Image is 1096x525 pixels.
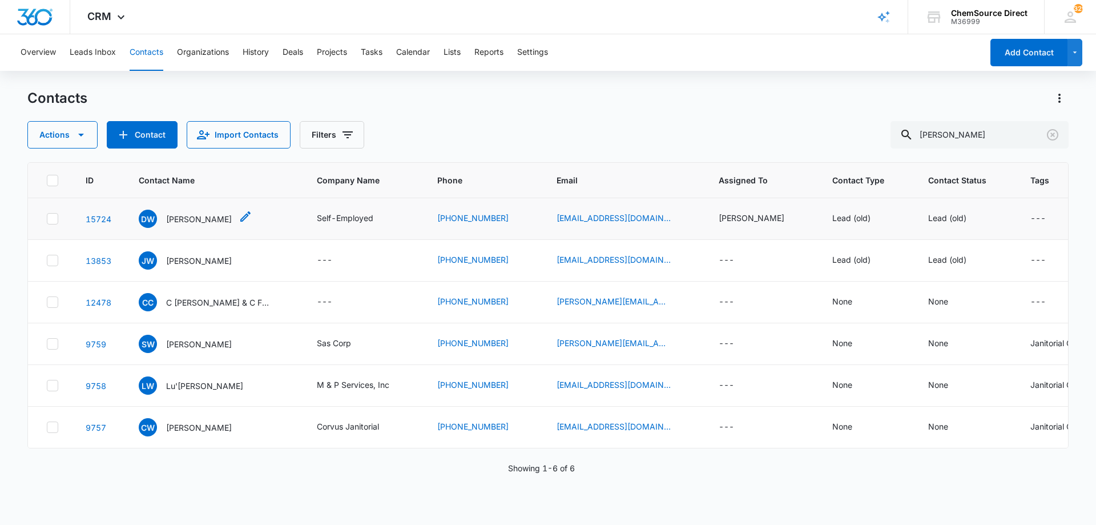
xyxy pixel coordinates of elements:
[1030,254,1046,267] div: ---
[396,34,430,71] button: Calendar
[27,121,98,149] button: Actions
[437,420,509,432] a: [PHONE_NUMBER]
[1030,212,1046,226] div: ---
[928,254,966,266] div: Lead (old)
[557,295,671,307] a: [PERSON_NAME][EMAIL_ADDRESS][DOMAIN_NAME]
[139,418,157,436] span: CW
[177,34,229,71] button: Organizations
[139,293,157,311] span: CC
[1030,254,1066,267] div: Tags - - Select to Edit Field
[557,337,691,351] div: Email - sharon.weaver@sas.com - Select to Edit Field
[557,420,671,432] a: [EMAIL_ADDRESS][DOMAIN_NAME]
[317,295,332,309] div: ---
[437,420,529,434] div: Phone - (704) 424-1121 - Select to Edit Field
[317,212,394,226] div: Company Name - Self-Employed - Select to Edit Field
[187,121,291,149] button: Import Contacts
[317,420,379,432] div: Corvus Janitorial
[139,210,252,228] div: Contact Name - Dennis Weaver - Select to Edit Field
[1030,295,1066,309] div: Tags - - Select to Edit Field
[86,174,95,186] span: ID
[86,381,106,391] a: Navigate to contact details page for Lu'kether Weaver
[317,254,353,267] div: Company Name - - Select to Edit Field
[437,295,529,309] div: Phone - (336) 996-3080 - Select to Edit Field
[719,254,755,267] div: Assigned To - - Select to Edit Field
[437,295,509,307] a: [PHONE_NUMBER]
[166,296,269,308] p: C [PERSON_NAME] & C Facility Services LLC Malonado
[1074,4,1083,13] span: 329
[444,34,461,71] button: Lists
[928,212,966,224] div: Lead (old)
[928,379,969,392] div: Contact Status - None - Select to Edit Field
[107,121,178,149] button: Add Contact
[283,34,303,71] button: Deals
[928,337,948,349] div: None
[317,295,353,309] div: Company Name - - Select to Edit Field
[437,174,513,186] span: Phone
[508,462,575,474] p: Showing 1-6 of 6
[557,337,671,349] a: [PERSON_NAME][EMAIL_ADDRESS][PERSON_NAME][DOMAIN_NAME]
[719,337,734,351] div: ---
[317,254,332,267] div: ---
[130,34,163,71] button: Contacts
[832,420,852,432] div: None
[139,335,252,353] div: Contact Name - Sharon Weaver - Select to Edit Field
[1030,212,1066,226] div: Tags - - Select to Edit Field
[832,254,891,267] div: Contact Type - Lead (old) - Select to Edit Field
[557,379,671,391] a: [EMAIL_ADDRESS][DOMAIN_NAME]
[928,295,969,309] div: Contact Status - None - Select to Edit Field
[719,212,784,224] div: [PERSON_NAME]
[474,34,503,71] button: Reports
[719,212,805,226] div: Assigned To - Chris Lozzi - Select to Edit Field
[437,337,509,349] a: [PHONE_NUMBER]
[437,212,529,226] div: Phone - (803) 493-2637 - Select to Edit Field
[86,256,111,266] a: Navigate to contact details page for James W Weaver
[139,376,157,395] span: LW
[557,379,691,392] div: Email - lweaver@mpservicestn.com - Select to Edit Field
[139,418,252,436] div: Contact Name - Chad Weaver - Select to Edit Field
[139,251,157,270] span: JW
[928,295,948,307] div: None
[166,255,232,267] p: [PERSON_NAME]
[832,212,871,224] div: Lead (old)
[317,420,400,434] div: Company Name - Corvus Janitorial - Select to Edit Field
[928,174,986,186] span: Contact Status
[557,295,691,309] div: Email - c.maldonado@ccfacilityservices.com - Select to Edit Field
[928,379,948,391] div: None
[243,34,269,71] button: History
[437,379,509,391] a: [PHONE_NUMBER]
[139,251,252,270] div: Contact Name - James W Weaver - Select to Edit Field
[719,174,788,186] span: Assigned To
[166,422,232,434] p: [PERSON_NAME]
[87,10,111,22] span: CRM
[951,9,1027,18] div: account name
[139,210,157,228] span: DW
[437,337,529,351] div: Phone - (704) 717-7320 - Select to Edit Field
[21,34,56,71] button: Overview
[719,420,734,434] div: ---
[86,423,106,432] a: Navigate to contact details page for Chad Weaver
[557,174,675,186] span: Email
[951,18,1027,26] div: account id
[928,420,948,432] div: None
[719,254,734,267] div: ---
[1074,4,1083,13] div: notifications count
[139,376,264,395] div: Contact Name - Lu'kether Weaver - Select to Edit Field
[719,379,734,392] div: ---
[86,298,111,307] a: Navigate to contact details page for C Carlos & C Facility Services LLC Malonado
[317,337,351,349] div: Sas Corp
[166,380,243,392] p: Lu'[PERSON_NAME]
[832,337,873,351] div: Contact Type - None - Select to Edit Field
[719,295,755,309] div: Assigned To - - Select to Edit Field
[832,295,852,307] div: None
[719,337,755,351] div: Assigned To - - Select to Edit Field
[719,295,734,309] div: ---
[890,121,1069,149] input: Search Contacts
[832,379,852,391] div: None
[557,212,691,226] div: Email - dkw2231@gmail.com - Select to Edit Field
[317,337,372,351] div: Company Name - Sas Corp - Select to Edit Field
[928,212,987,226] div: Contact Status - Lead (old) - Select to Edit Field
[832,379,873,392] div: Contact Type - None - Select to Edit Field
[832,337,852,349] div: None
[832,254,871,266] div: Lead (old)
[139,174,273,186] span: Contact Name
